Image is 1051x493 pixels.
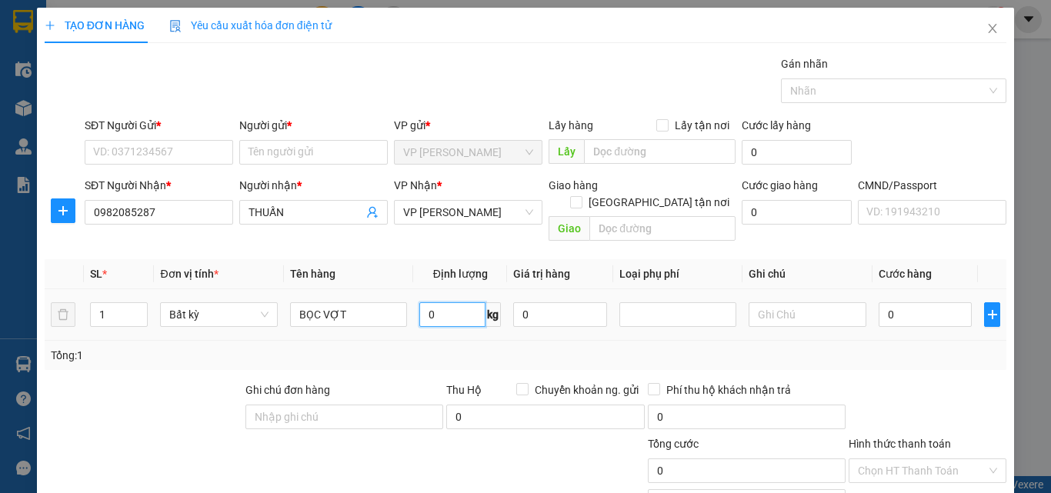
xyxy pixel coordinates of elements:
[742,259,872,289] th: Ghi chú
[742,179,818,192] label: Cước giao hàng
[290,302,407,327] input: VD: Bàn, Ghế
[549,119,593,132] span: Lấy hàng
[549,216,589,241] span: Giao
[529,381,645,398] span: Chuyển khoản ng. gửi
[660,381,797,398] span: Phí thu hộ khách nhận trả
[589,216,736,241] input: Dọc đường
[169,303,268,326] span: Bất kỳ
[613,259,742,289] th: Loại phụ phí
[582,194,736,211] span: [GEOGRAPHIC_DATA] tận nơi
[433,268,488,280] span: Định lượng
[85,117,233,134] div: SĐT Người Gửi
[19,19,135,96] img: logo.jpg
[290,268,335,280] span: Tên hàng
[394,117,542,134] div: VP gửi
[85,177,233,194] div: SĐT Người Nhận
[858,177,1006,194] div: CMND/Passport
[742,200,852,225] input: Cước giao hàng
[584,139,736,164] input: Dọc đường
[19,105,269,130] b: GỬI : VP [PERSON_NAME]
[394,179,437,192] span: VP Nhận
[51,302,75,327] button: delete
[513,268,570,280] span: Giá trị hàng
[366,206,379,218] span: user-add
[549,179,598,192] span: Giao hàng
[749,302,866,327] input: Ghi Chú
[781,58,828,70] label: Gán nhãn
[549,139,584,164] span: Lấy
[169,19,332,32] span: Yêu cầu xuất hóa đơn điện tử
[245,405,443,429] input: Ghi chú đơn hàng
[986,22,999,35] span: close
[403,201,533,224] span: VP Nguyễn Văn Cừ
[160,268,218,280] span: Đơn vị tính
[144,38,643,57] li: 271 - [PERSON_NAME] - [GEOGRAPHIC_DATA] - [GEOGRAPHIC_DATA]
[45,20,55,31] span: plus
[513,302,607,327] input: 0
[971,8,1014,51] button: Close
[446,384,482,396] span: Thu Hộ
[742,140,852,165] input: Cước lấy hàng
[648,438,699,450] span: Tổng cước
[742,119,811,132] label: Cước lấy hàng
[169,20,182,32] img: icon
[51,198,75,223] button: plus
[849,438,951,450] label: Hình thức thanh toán
[485,302,501,327] span: kg
[403,141,533,164] span: VP Hoàng Văn Thụ
[245,384,330,396] label: Ghi chú đơn hàng
[985,308,999,321] span: plus
[239,117,388,134] div: Người gửi
[90,268,102,280] span: SL
[45,19,145,32] span: TẠO ĐƠN HÀNG
[879,268,932,280] span: Cước hàng
[51,347,407,364] div: Tổng: 1
[984,302,1000,327] button: plus
[239,177,388,194] div: Người nhận
[669,117,736,134] span: Lấy tận nơi
[52,205,75,217] span: plus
